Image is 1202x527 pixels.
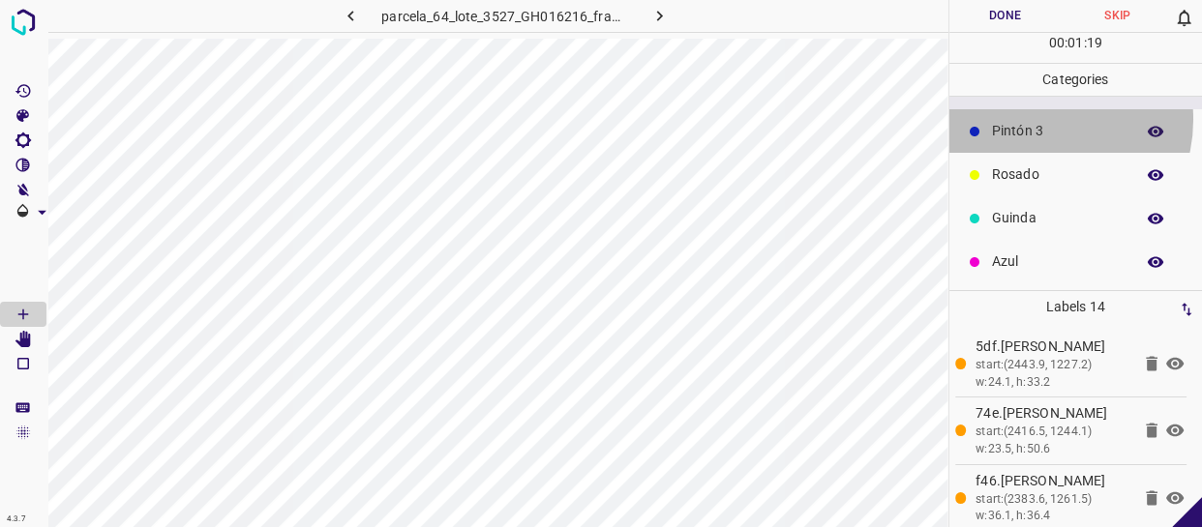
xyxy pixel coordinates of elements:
div: start:(2383.6, 1261.5) w:36.1, h:36.4 [976,491,1130,525]
p: 74e.[PERSON_NAME] [976,403,1130,424]
p: Labels 14 [955,291,1197,323]
p: Azul [992,251,1125,272]
div: start:(2443.9, 1227.2) w:24.1, h:33.2 [976,357,1130,391]
p: f46.[PERSON_NAME] [976,471,1130,491]
p: Rosado [992,164,1125,185]
p: 01 [1067,33,1083,53]
p: 00 [1049,33,1065,53]
p: Guinda [992,208,1125,228]
p: 5df.[PERSON_NAME] [976,337,1130,357]
div: : : [1049,33,1102,63]
div: 4.3.7 [2,512,31,527]
h6: parcela_64_lote_3527_GH016216_frame_00131_126726.jpg [381,5,628,32]
p: Pintón 3 [992,121,1125,141]
div: start:(2416.5, 1244.1) w:23.5, h:50.6 [976,424,1130,457]
p: 19 [1087,33,1102,53]
img: logo [6,5,41,40]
